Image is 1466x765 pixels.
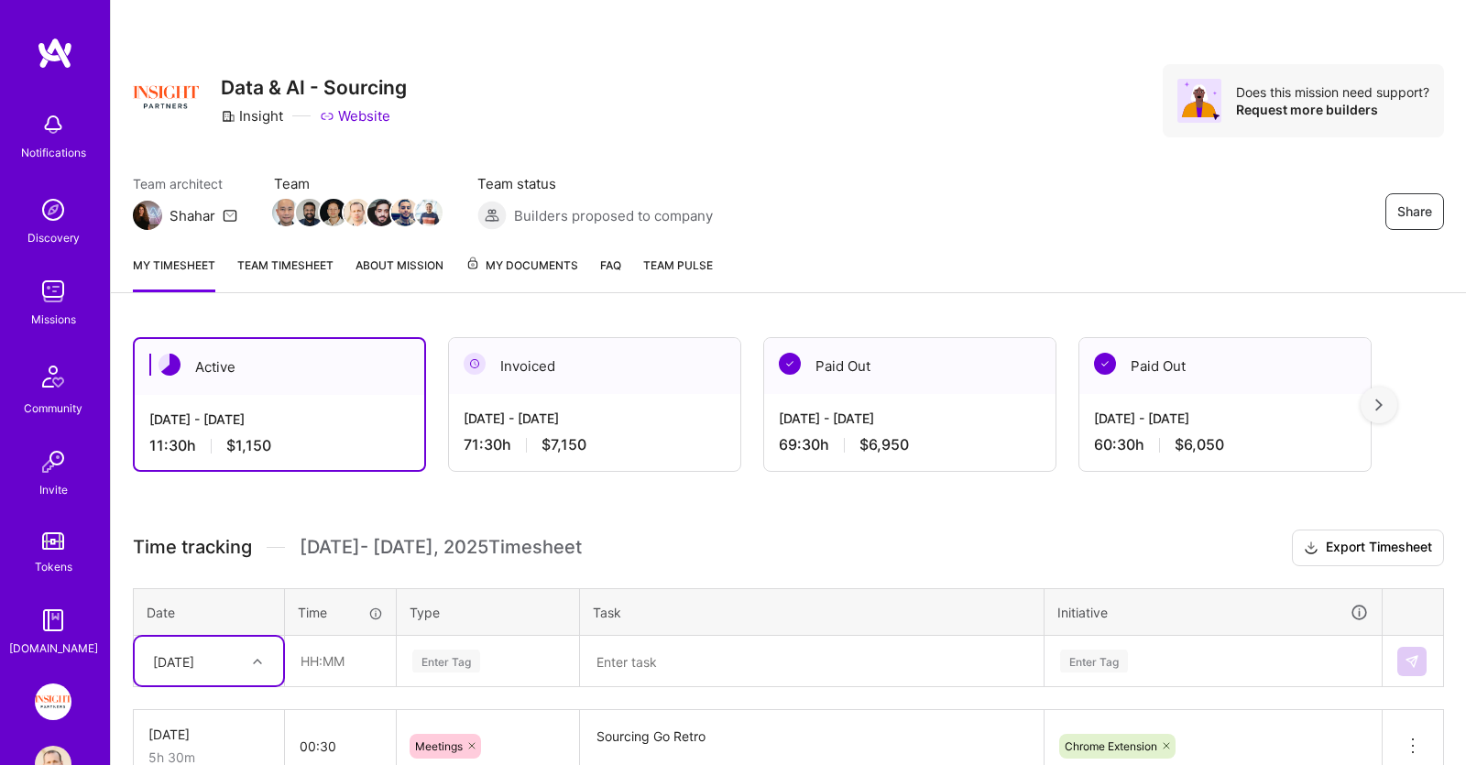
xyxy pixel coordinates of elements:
img: Team Member Avatar [367,199,395,226]
div: Paid Out [1079,338,1371,394]
a: Team Member Avatar [298,197,322,228]
div: Invite [39,480,68,499]
th: Date [134,588,285,636]
img: Paid Out [1094,353,1116,375]
span: Team architect [133,174,237,193]
div: Request more builders [1236,101,1429,118]
a: Team timesheet [237,256,334,292]
div: 60:30 h [1094,435,1356,454]
a: About Mission [356,256,443,292]
div: [DATE] - [DATE] [464,409,726,428]
img: Avatar [1177,79,1221,123]
img: Company Logo [133,64,199,130]
img: Active [159,354,181,376]
span: $7,150 [542,435,586,454]
span: $1,150 [226,436,271,455]
img: Invoiced [464,353,486,375]
div: Invoiced [449,338,740,394]
div: Tokens [35,557,72,576]
img: Team Member Avatar [415,199,443,226]
img: right [1375,399,1383,411]
div: Enter Tag [1060,647,1128,675]
span: Meetings [415,739,463,753]
div: Active [135,339,424,395]
span: Time tracking [133,536,252,559]
img: Team Member Avatar [344,199,371,226]
div: Missions [31,310,76,329]
img: logo [37,37,73,70]
div: Discovery [27,228,80,247]
div: Notifications [21,143,86,162]
img: discovery [35,191,71,228]
img: Builders proposed to company [477,201,507,230]
a: Team Member Avatar [393,197,417,228]
i: icon Download [1304,539,1318,558]
button: Share [1385,193,1444,230]
img: bell [35,106,71,143]
img: Team Member Avatar [272,199,300,226]
img: guide book [35,602,71,639]
span: My Documents [465,256,578,276]
span: $6,950 [859,435,909,454]
div: 69:30 h [779,435,1041,454]
span: Builders proposed to company [514,206,713,225]
i: icon Chevron [253,657,262,666]
i: icon Mail [223,208,237,223]
img: Invite [35,443,71,480]
a: Team Member Avatar [345,197,369,228]
div: Community [24,399,82,418]
img: Team Member Avatar [296,199,323,226]
img: Team Member Avatar [391,199,419,226]
img: Submit [1405,654,1419,669]
img: Community [31,355,75,399]
h3: Data & AI - Sourcing [221,76,407,99]
a: Insight Partners: Data & AI - Sourcing [30,683,76,720]
a: Team Pulse [643,256,713,292]
img: Insight Partners: Data & AI - Sourcing [35,683,71,720]
a: My timesheet [133,256,215,292]
img: teamwork [35,273,71,310]
a: Team Member Avatar [274,197,298,228]
img: Team Architect [133,201,162,230]
div: [DATE] [153,651,194,671]
a: Team Member Avatar [417,197,441,228]
span: [DATE] - [DATE] , 2025 Timesheet [300,536,582,559]
div: Insight [221,106,283,126]
img: Paid Out [779,353,801,375]
a: Team Member Avatar [369,197,393,228]
span: Chrome Extension [1065,739,1157,753]
input: HH:MM [286,637,395,685]
a: Website [320,106,390,126]
div: 71:30 h [464,435,726,454]
span: Share [1397,202,1432,221]
i: icon CompanyGray [221,109,235,124]
div: [DOMAIN_NAME] [9,639,98,658]
div: [DATE] - [DATE] [779,409,1041,428]
a: FAQ [600,256,621,292]
button: Export Timesheet [1292,530,1444,566]
div: Enter Tag [412,647,480,675]
div: [DATE] - [DATE] [149,410,410,429]
div: 11:30 h [149,436,410,455]
th: Type [397,588,580,636]
th: Task [580,588,1045,636]
img: tokens [42,532,64,550]
span: Team status [477,174,713,193]
span: $6,050 [1175,435,1224,454]
div: Does this mission need support? [1236,83,1429,101]
span: Team Pulse [643,258,713,272]
span: Team [274,174,441,193]
div: Initiative [1057,602,1369,623]
div: [DATE] [148,725,269,744]
img: Team Member Avatar [320,199,347,226]
div: Paid Out [764,338,1056,394]
div: Shahar [170,206,215,225]
a: My Documents [465,256,578,292]
div: [DATE] - [DATE] [1094,409,1356,428]
a: Team Member Avatar [322,197,345,228]
div: Time [298,603,383,622]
